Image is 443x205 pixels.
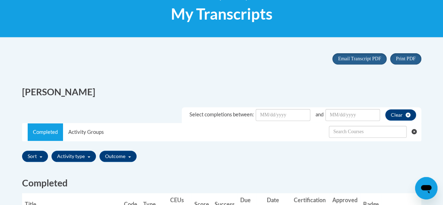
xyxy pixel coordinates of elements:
h2: [PERSON_NAME] [22,86,216,98]
iframe: Button to launch messaging window [415,177,437,199]
input: Date Input [256,109,310,121]
span: and [316,111,324,117]
button: Email Transcript PDF [332,53,387,64]
span: Select completions between: [189,111,254,117]
button: Print PDF [390,53,421,64]
input: Search Withdrawn Transcripts [329,126,407,138]
a: Completed [28,123,63,141]
input: Date Input [325,109,380,121]
button: Clear searching [411,123,421,140]
h2: Completed [22,177,421,190]
a: Activity Groups [63,123,109,141]
button: clear [385,109,416,121]
button: Activity type [51,151,96,162]
span: Print PDF [396,56,415,61]
button: Outcome [99,151,137,162]
span: Email Transcript PDF [338,56,381,61]
button: Sort [22,151,48,162]
span: My Transcripts [171,5,272,23]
